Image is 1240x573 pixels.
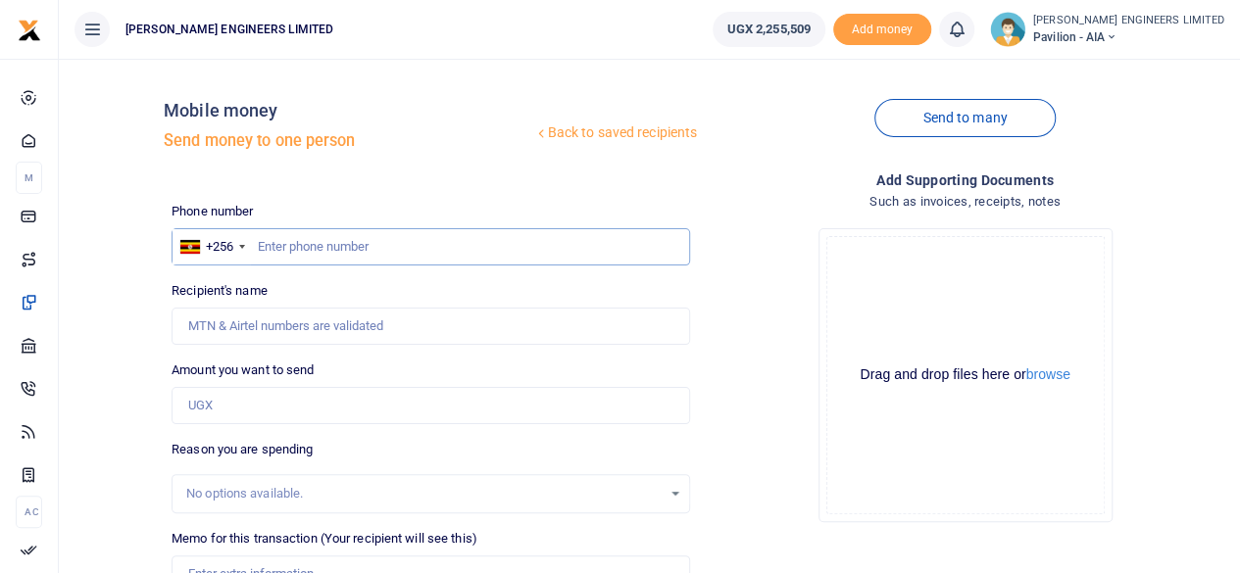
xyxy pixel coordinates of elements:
[172,202,253,221] label: Phone number
[172,440,313,459] label: Reason you are spending
[706,191,1224,213] h4: Such as invoices, receipts, notes
[172,308,690,345] input: MTN & Airtel numbers are validated
[206,237,233,257] div: +256
[172,228,690,265] input: Enter phone number
[833,14,931,46] li: Toup your wallet
[164,131,532,151] h5: Send money to one person
[827,365,1104,384] div: Drag and drop files here or
[118,21,341,38] span: [PERSON_NAME] ENGINEERS LIMITED
[874,99,1055,137] a: Send to many
[1033,28,1224,46] span: Pavilion - AIA
[990,12,1025,47] img: profile-user
[172,387,690,424] input: UGX
[172,281,268,301] label: Recipient's name
[173,229,251,264] div: Uganda: +256
[172,529,477,549] label: Memo for this transaction (Your recipient will see this)
[1033,13,1224,29] small: [PERSON_NAME] ENGINEERS LIMITED
[16,496,42,528] li: Ac
[990,12,1224,47] a: profile-user [PERSON_NAME] ENGINEERS LIMITED Pavilion - AIA
[706,169,1224,191] h4: Add supporting Documents
[18,19,41,42] img: logo-small
[705,12,833,47] li: Wallet ballance
[833,21,931,35] a: Add money
[533,116,699,151] a: Back to saved recipients
[727,20,811,39] span: UGX 2,255,509
[833,14,931,46] span: Add money
[1026,367,1070,381] button: browse
[18,22,41,36] a: logo-small logo-large logo-large
[713,12,825,47] a: UGX 2,255,509
[186,484,662,503] div: No options available.
[164,100,532,121] h4: Mobile money
[172,360,314,380] label: Amount you want to send
[16,162,42,194] li: M
[818,228,1113,522] div: File Uploader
